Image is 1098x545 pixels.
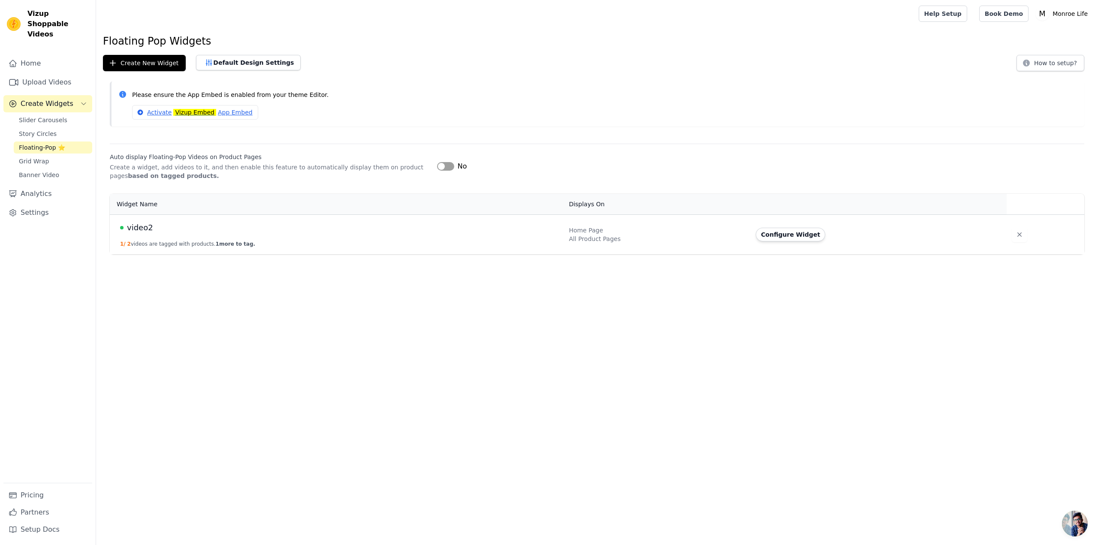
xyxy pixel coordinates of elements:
a: Help Setup [919,6,967,22]
a: Banner Video [14,169,92,181]
label: Auto display Floating-Pop Videos on Product Pages [110,153,430,161]
span: video2 [127,222,153,234]
div: Open de chat [1062,511,1088,536]
a: How to setup? [1017,61,1084,69]
span: Grid Wrap [19,157,49,166]
p: Please ensure the App Embed is enabled from your theme Editor. [132,90,1077,100]
button: Configure Widget [756,228,825,241]
a: Upload Videos [3,74,92,91]
span: Floating-Pop ⭐ [19,143,65,152]
span: 2 [127,241,131,247]
span: No [458,161,467,172]
span: Banner Video [19,171,59,179]
a: Grid Wrap [14,155,92,167]
button: Default Design Settings [196,55,301,70]
a: Setup Docs [3,521,92,538]
th: Displays On [564,194,751,215]
span: Vizup Shoppable Videos [27,9,89,39]
button: Create New Widget [103,55,186,71]
div: All Product Pages [569,235,745,243]
span: Slider Carousels [19,116,67,124]
a: Home [3,55,92,72]
p: Create a widget, add videos to it, and then enable this feature to automatically display them on ... [110,163,430,180]
button: No [437,161,467,172]
div: Home Page [569,226,745,235]
span: Story Circles [19,129,57,138]
button: Create Widgets [3,95,92,112]
strong: based on tagged products. [128,172,219,179]
span: Create Widgets [21,99,73,109]
p: Monroe Life [1049,6,1091,21]
span: Live Published [120,226,124,229]
a: Pricing [3,487,92,504]
a: Story Circles [14,128,92,140]
button: How to setup? [1017,55,1084,71]
button: M Monroe Life [1035,6,1091,21]
button: 1/ 2videos are tagged with products.1more to tag. [120,241,255,247]
span: 1 more to tag. [216,241,255,247]
img: Vizup [7,17,21,31]
a: Settings [3,204,92,221]
mark: Vizup Embed [173,109,216,116]
a: Floating-Pop ⭐ [14,142,92,154]
a: Partners [3,504,92,521]
text: M [1039,9,1046,18]
a: Analytics [3,185,92,202]
span: 1 / [120,241,126,247]
h1: Floating Pop Widgets [103,34,1091,48]
a: Slider Carousels [14,114,92,126]
th: Widget Name [110,194,564,215]
button: Delete widget [1012,227,1027,242]
a: Book Demo [979,6,1029,22]
a: ActivateVizup EmbedApp Embed [132,105,258,120]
